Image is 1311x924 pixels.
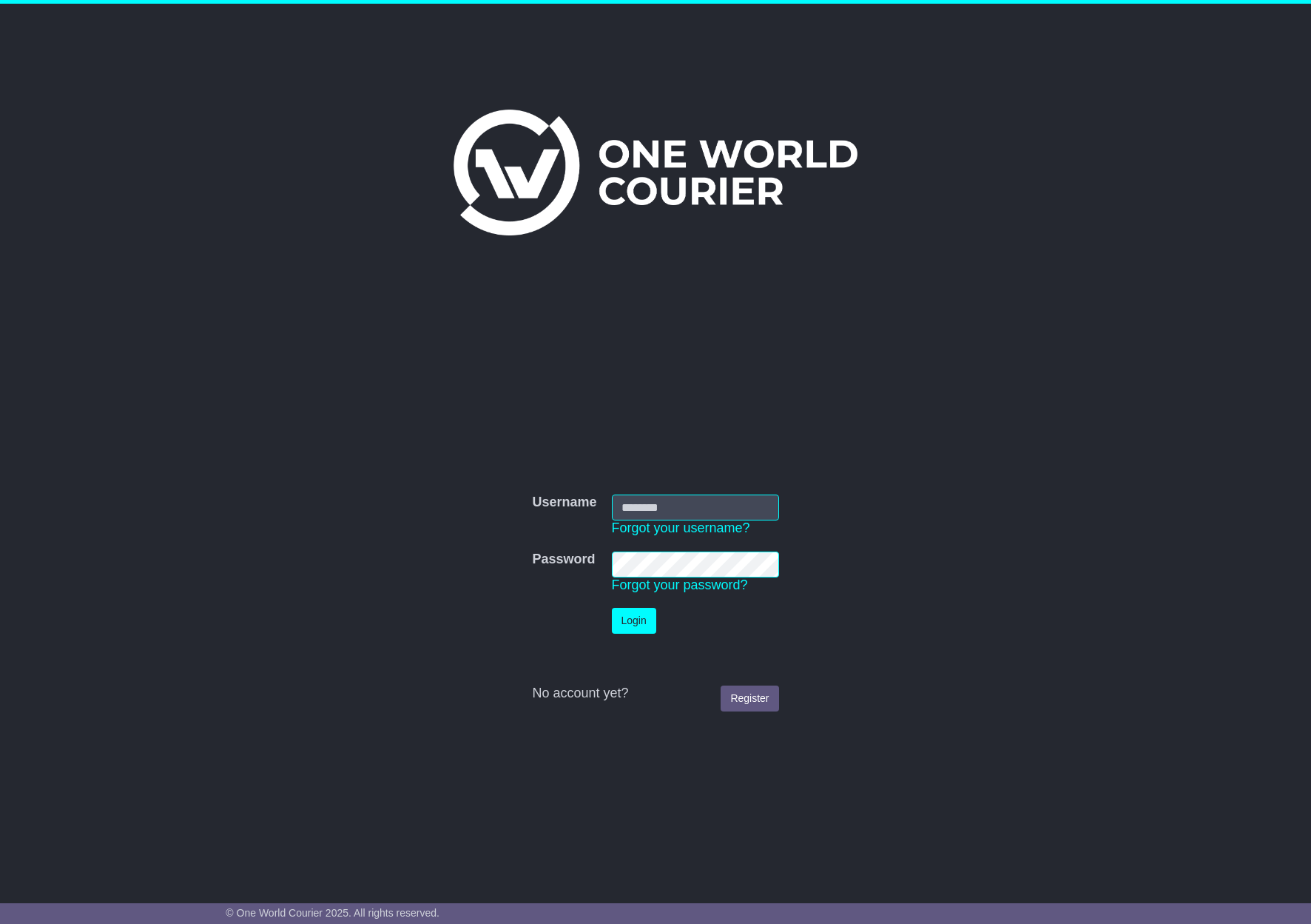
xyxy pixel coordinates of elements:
a: Register [721,686,778,712]
img: One World [454,110,857,235]
div: No account yet? [532,686,778,702]
label: Username [532,495,596,511]
a: Forgot your username? [612,520,750,535]
a: Forgot your password? [612,577,748,592]
span: © One World Courier 2025. All rights reserved. [226,907,439,919]
label: Password [532,552,595,568]
button: Login [612,608,656,634]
